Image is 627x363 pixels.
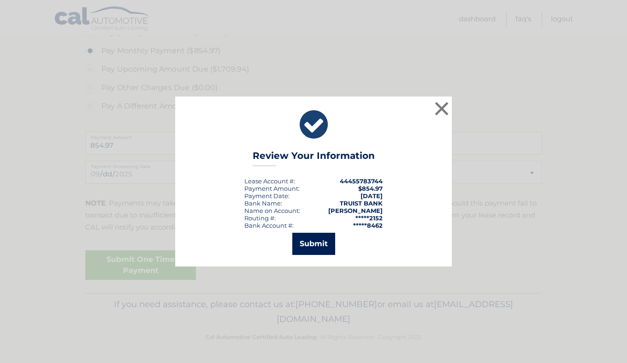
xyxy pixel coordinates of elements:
[244,200,282,207] div: Bank Name:
[432,99,451,118] button: ×
[244,177,295,185] div: Lease Account #:
[340,200,383,207] strong: TRUIST BANK
[244,207,300,214] div: Name on Account:
[340,177,383,185] strong: 44455783744
[361,192,383,200] span: [DATE]
[244,192,290,200] div: :
[244,185,300,192] div: Payment Amount:
[358,185,383,192] span: $854.97
[244,222,294,229] div: Bank Account #:
[328,207,383,214] strong: [PERSON_NAME]
[253,150,375,166] h3: Review Your Information
[292,233,335,255] button: Submit
[244,214,276,222] div: Routing #:
[244,192,288,200] span: Payment Date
